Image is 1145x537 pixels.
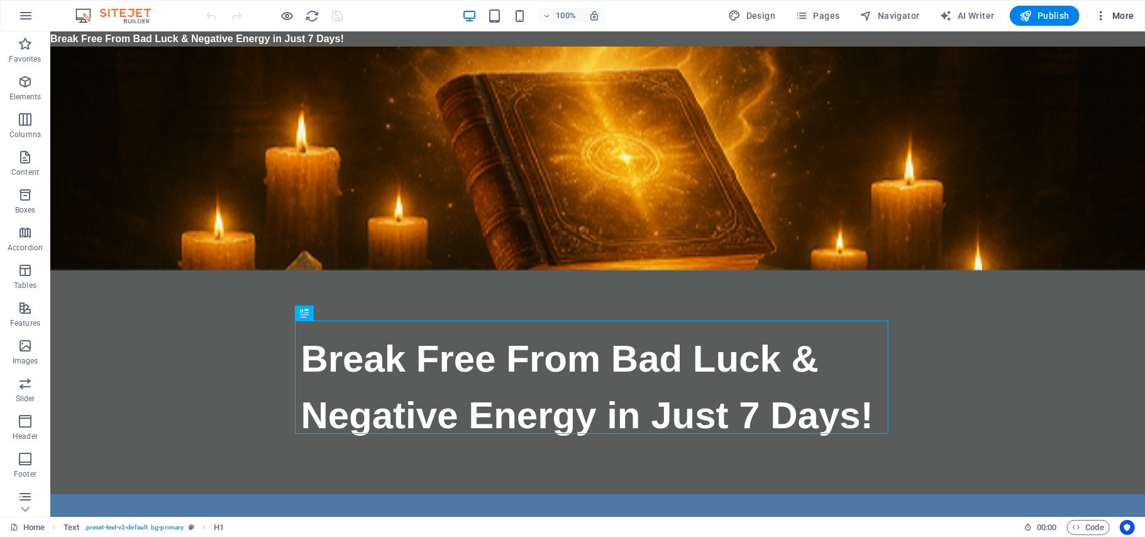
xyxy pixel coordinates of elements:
[64,520,224,535] nav: breadcrumb
[189,524,194,531] i: This element is a customizable preset
[13,431,38,441] p: Header
[1024,520,1057,535] h6: Session time
[9,130,41,140] p: Columns
[84,520,184,535] span: . preset-text-v2-default .bg-primary
[1037,520,1056,535] span: 00 00
[13,356,38,366] p: Images
[556,8,576,23] h6: 100%
[10,520,45,535] a: Click to cancel selection. Double-click to open Pages
[10,318,40,328] p: Features
[935,6,1000,26] button: AI Writer
[214,520,224,535] span: Click to select. Double-click to edit
[1020,9,1070,22] span: Publish
[1010,6,1080,26] button: Publish
[724,6,781,26] div: Design (Ctrl+Alt+Y)
[16,394,35,404] p: Slider
[724,6,781,26] button: Design
[729,9,776,22] span: Design
[1120,520,1135,535] button: Usercentrics
[72,8,167,23] img: Editor Logo
[306,9,320,23] i: Reload page
[795,9,839,22] span: Pages
[940,9,995,22] span: AI Writer
[1095,9,1134,22] span: More
[1073,520,1104,535] span: Code
[280,8,295,23] button: Click here to leave preview mode and continue editing
[1067,520,1110,535] button: Code
[11,167,39,177] p: Content
[1046,523,1048,532] span: :
[15,205,36,215] p: Boxes
[14,469,36,479] p: Footer
[1090,6,1139,26] button: More
[589,10,600,21] i: On resize automatically adjust zoom level to fit chosen device.
[9,92,41,102] p: Elements
[9,54,41,64] p: Favorites
[855,6,925,26] button: Navigator
[8,243,43,253] p: Accordion
[860,9,920,22] span: Navigator
[790,6,844,26] button: Pages
[64,520,79,535] span: Click to select. Double-click to edit
[537,8,582,23] button: 100%
[14,280,36,291] p: Tables
[305,8,320,23] button: reload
